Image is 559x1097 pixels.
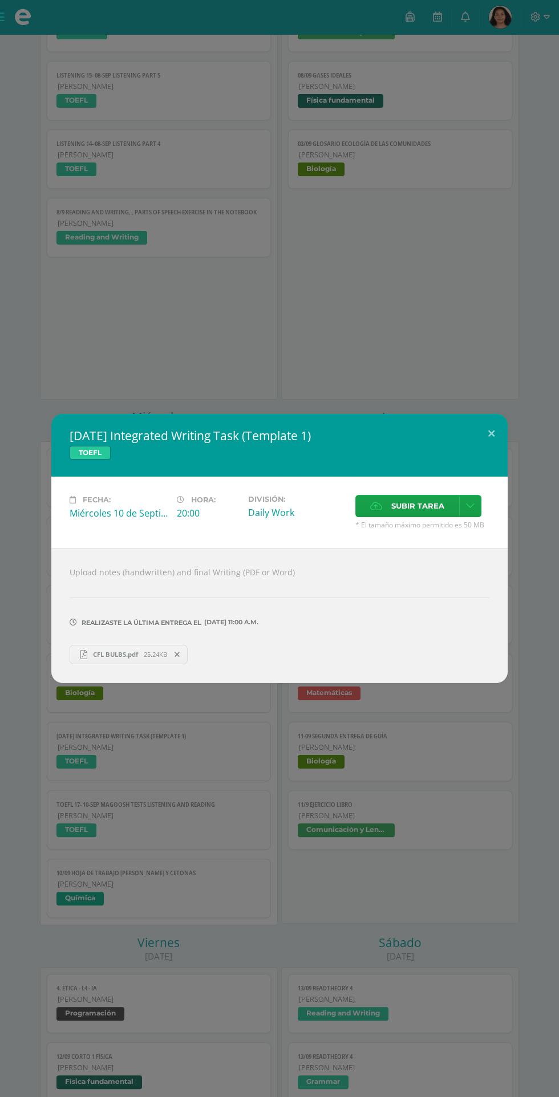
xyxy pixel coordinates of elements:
[82,619,201,627] span: Realizaste la última entrega el
[87,650,144,659] span: CFL BULBS.pdf
[177,507,239,519] div: 20:00
[475,414,508,453] button: Close (Esc)
[83,495,111,504] span: Fecha:
[70,446,111,460] span: TOEFL
[248,506,346,519] div: Daily Work
[70,428,489,444] h2: [DATE] Integrated Writing Task (Template 1)
[355,520,489,530] span: * El tamaño máximo permitido es 50 MB
[248,495,346,503] label: División:
[70,645,188,664] a: CFL BULBS.pdf 25.24KB
[168,648,187,661] span: Remover entrega
[144,650,167,659] span: 25.24KB
[70,507,168,519] div: Miércoles 10 de Septiembre
[51,548,508,682] div: Upload notes (handwritten) and final Writing (PDF or Word)
[391,495,444,517] span: Subir tarea
[201,622,258,623] span: [DATE] 11:00 a.m.
[191,495,216,504] span: Hora:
